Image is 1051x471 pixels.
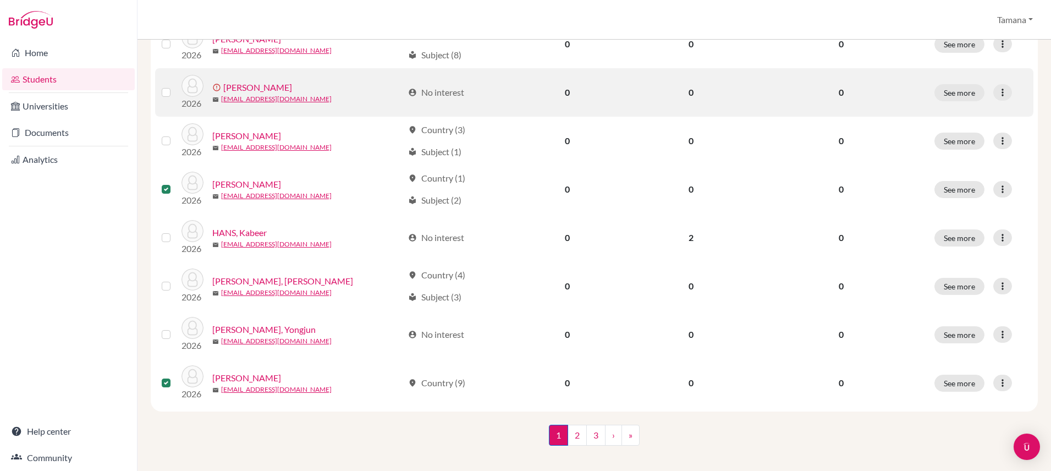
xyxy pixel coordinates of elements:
[212,275,353,288] a: [PERSON_NAME], [PERSON_NAME]
[221,239,332,249] a: [EMAIL_ADDRESS][DOMAIN_NAME]
[408,196,417,205] span: local_library
[212,48,219,54] span: mail
[212,226,267,239] a: HANS, Kabeer
[408,145,461,158] div: Subject (1)
[408,233,417,242] span: account_circle
[212,387,219,393] span: mail
[181,339,203,352] p: 2026
[2,68,135,90] a: Students
[221,143,332,152] a: [EMAIL_ADDRESS][DOMAIN_NAME]
[181,269,203,291] img: HARISH, Dhruv Venkatesh
[181,194,203,207] p: 2026
[934,278,984,295] button: See more
[1014,434,1040,460] div: Open Intercom Messenger
[181,48,203,62] p: 2026
[212,96,219,103] span: mail
[181,145,203,158] p: 2026
[2,42,135,64] a: Home
[507,117,628,165] td: 0
[628,310,755,359] td: 0
[934,84,984,101] button: See more
[181,242,203,255] p: 2026
[934,375,984,392] button: See more
[221,288,332,298] a: [EMAIL_ADDRESS][DOMAIN_NAME]
[212,145,219,151] span: mail
[2,447,135,469] a: Community
[507,359,628,407] td: 0
[9,11,53,29] img: Bridge-U
[507,20,628,68] td: 0
[212,371,281,385] a: [PERSON_NAME]
[628,68,755,117] td: 0
[181,75,203,97] img: CHEN, Xitong
[408,291,461,304] div: Subject (3)
[628,117,755,165] td: 0
[2,420,135,442] a: Help center
[408,172,465,185] div: Country (1)
[628,165,755,213] td: 0
[212,83,223,92] span: error_outline
[761,86,921,99] p: 0
[181,317,203,339] img: HONG, Yongjun
[408,88,417,97] span: account_circle
[934,326,984,343] button: See more
[408,379,417,387] span: location_on
[181,123,203,145] img: CHOI, Taein
[408,174,417,183] span: location_on
[212,178,281,191] a: [PERSON_NAME]
[507,262,628,310] td: 0
[212,129,281,143] a: [PERSON_NAME]
[221,385,332,395] a: [EMAIL_ADDRESS][DOMAIN_NAME]
[507,213,628,262] td: 0
[408,330,417,339] span: account_circle
[408,269,465,282] div: Country (4)
[181,387,203,401] p: 2026
[221,336,332,346] a: [EMAIL_ADDRESS][DOMAIN_NAME]
[507,165,628,213] td: 0
[408,194,461,207] div: Subject (2)
[181,220,203,242] img: HANS, Kabeer
[221,94,332,104] a: [EMAIL_ADDRESS][DOMAIN_NAME]
[408,271,417,280] span: location_on
[628,20,755,68] td: 0
[507,310,628,359] td: 0
[408,48,461,62] div: Subject (8)
[2,149,135,171] a: Analytics
[181,291,203,304] p: 2026
[181,365,203,387] img: Hora, Eva
[992,9,1038,30] button: Tamana
[181,97,203,110] p: 2026
[212,242,219,248] span: mail
[212,193,219,200] span: mail
[221,46,332,56] a: [EMAIL_ADDRESS][DOMAIN_NAME]
[628,262,755,310] td: 0
[934,36,984,53] button: See more
[212,323,316,336] a: [PERSON_NAME], Yongjun
[408,51,417,59] span: local_library
[621,425,640,446] a: »
[408,86,464,99] div: No interest
[761,183,921,196] p: 0
[761,280,921,293] p: 0
[2,122,135,144] a: Documents
[628,359,755,407] td: 0
[221,191,332,201] a: [EMAIL_ADDRESS][DOMAIN_NAME]
[549,425,568,446] span: 1
[408,123,465,136] div: Country (3)
[212,338,219,345] span: mail
[549,425,640,454] nav: ...
[934,181,984,198] button: See more
[761,376,921,390] p: 0
[408,376,465,390] div: Country (9)
[181,172,203,194] img: GARG, Arush
[212,290,219,297] span: mail
[408,147,417,156] span: local_library
[934,133,984,150] button: See more
[223,81,292,94] a: [PERSON_NAME]
[507,68,628,117] td: 0
[761,328,921,341] p: 0
[934,229,984,247] button: See more
[605,425,622,446] a: ›
[586,425,606,446] a: 3
[408,328,464,341] div: No interest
